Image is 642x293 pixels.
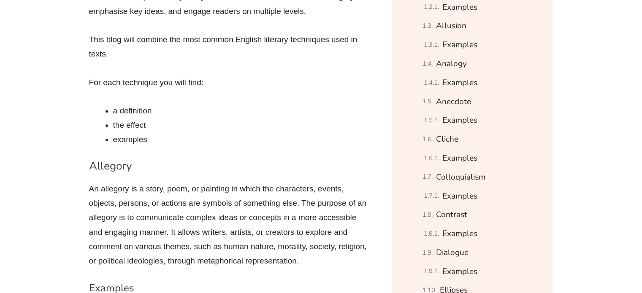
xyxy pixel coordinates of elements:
li: a definition [113,104,372,118]
p: This blog will combine the most common English literary techniques used in texts. [89,32,372,61]
a: Allusion [436,19,466,33]
iframe: Chat Widget [501,198,642,293]
a: Examples [442,38,477,52]
li: examples [113,132,372,147]
a: Analogy [436,56,467,71]
a: Examples [442,113,477,128]
p: An allegory is a story, poem, or painting in which the characters, events, objects, persons, or a... [89,182,372,268]
a: Dialogue [436,245,469,260]
a: Cliche [436,132,458,147]
a: Examples [442,151,477,166]
a: Examples [442,264,477,279]
p: For each technique you will find: [89,75,372,90]
h3: Allegory [89,159,372,173]
a: Colloquialism [436,170,485,185]
a: Examples [442,189,477,204]
a: Examples [442,226,477,241]
li: the effect [113,118,372,132]
a: Examples [442,75,477,90]
div: Widget de chat [501,198,642,293]
a: Contrast [436,207,467,222]
a: Anecdote [436,94,471,109]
